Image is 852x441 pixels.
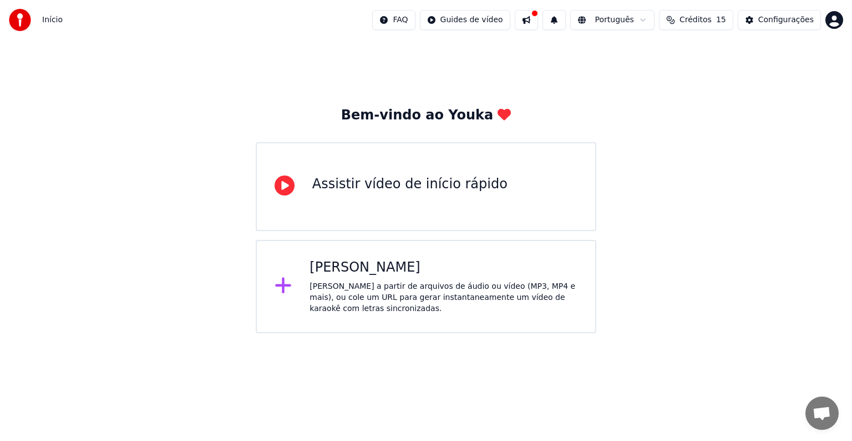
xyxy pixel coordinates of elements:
button: Configurações [738,10,821,30]
img: youka [9,9,31,31]
div: Bem-vindo ao Youka [341,107,511,124]
nav: breadcrumb [42,14,63,26]
div: Bate-papo aberto [805,397,839,430]
button: Guides de vídeo [420,10,510,30]
div: Configurações [758,14,814,26]
span: 15 [716,14,726,26]
div: Assistir vídeo de início rápido [312,176,508,193]
span: Créditos [679,14,712,26]
button: FAQ [372,10,415,30]
div: [PERSON_NAME] a partir de arquivos de áudio ou vídeo (MP3, MP4 e mais), ou cole um URL para gerar... [310,281,577,314]
button: Créditos15 [659,10,733,30]
div: [PERSON_NAME] [310,259,577,277]
span: Início [42,14,63,26]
